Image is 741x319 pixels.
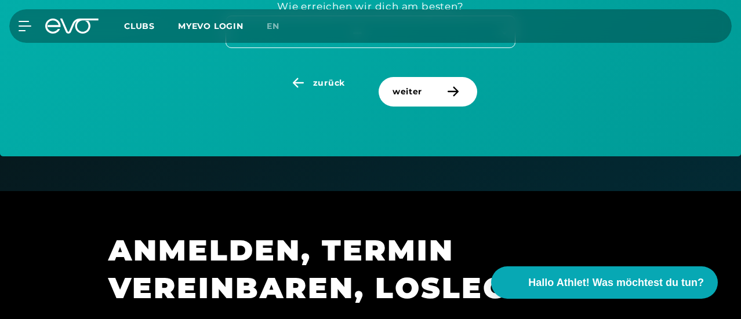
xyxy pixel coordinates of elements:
span: zurück [313,77,345,89]
a: zurück [259,77,379,127]
h1: ANMELDEN, TERMIN VEREINBAREN, LOSLEGEN [108,232,630,307]
span: Clubs [124,21,155,31]
a: Clubs [124,20,178,31]
span: Hallo Athlet! Was möchtest du tun? [528,275,704,291]
a: weiter [379,77,482,127]
a: MYEVO LOGIN [178,21,244,31]
a: en [267,20,293,33]
span: weiter [393,86,422,98]
button: Hallo Athlet! Was möchtest du tun? [491,266,718,299]
span: en [267,21,279,31]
